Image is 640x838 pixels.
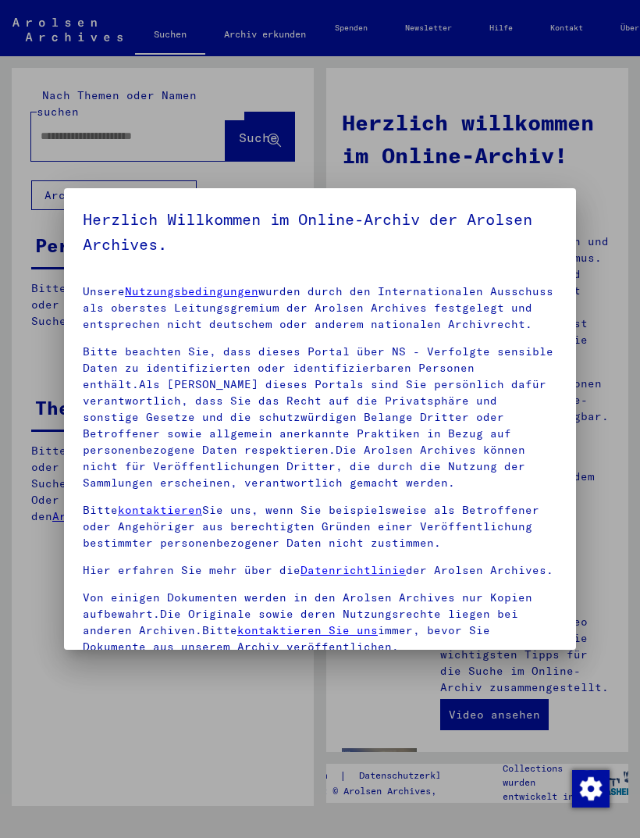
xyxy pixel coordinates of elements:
[572,770,610,808] img: Zustimmung ändern
[300,563,406,577] a: Datenrichtlinie
[83,283,557,333] p: Unsere wurden durch den Internationalen Ausschuss als oberstes Leitungsgremium der Arolsen Archiv...
[83,562,557,579] p: Hier erfahren Sie mehr über die der Arolsen Archives.
[125,284,258,298] a: Nutzungsbedingungen
[83,502,557,551] p: Bitte Sie uns, wenn Sie beispielsweise als Betroffener oder Angehöriger aus berechtigten Gründen ...
[237,623,378,637] a: kontaktieren Sie uns
[83,344,557,491] p: Bitte beachten Sie, dass dieses Portal über NS - Verfolgte sensible Daten zu identifizierten oder...
[83,207,557,257] h5: Herzlich Willkommen im Online-Archiv der Arolsen Archives.
[118,503,202,517] a: kontaktieren
[83,590,557,655] p: Von einigen Dokumenten werden in den Arolsen Archives nur Kopien aufbewahrt.Die Originale sowie d...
